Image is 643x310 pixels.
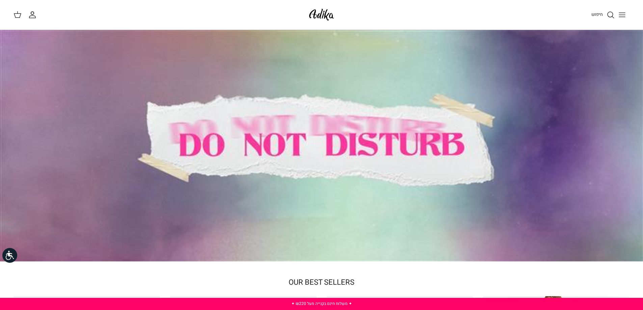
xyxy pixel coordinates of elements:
[307,7,336,23] img: Adika IL
[591,11,603,18] span: חיפוש
[289,277,354,288] a: OUR BEST SELLERS
[591,11,615,19] a: חיפוש
[291,301,352,307] a: ✦ משלוח חינם בקנייה מעל ₪220 ✦
[615,7,629,22] button: Toggle menu
[28,11,39,19] a: החשבון שלי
